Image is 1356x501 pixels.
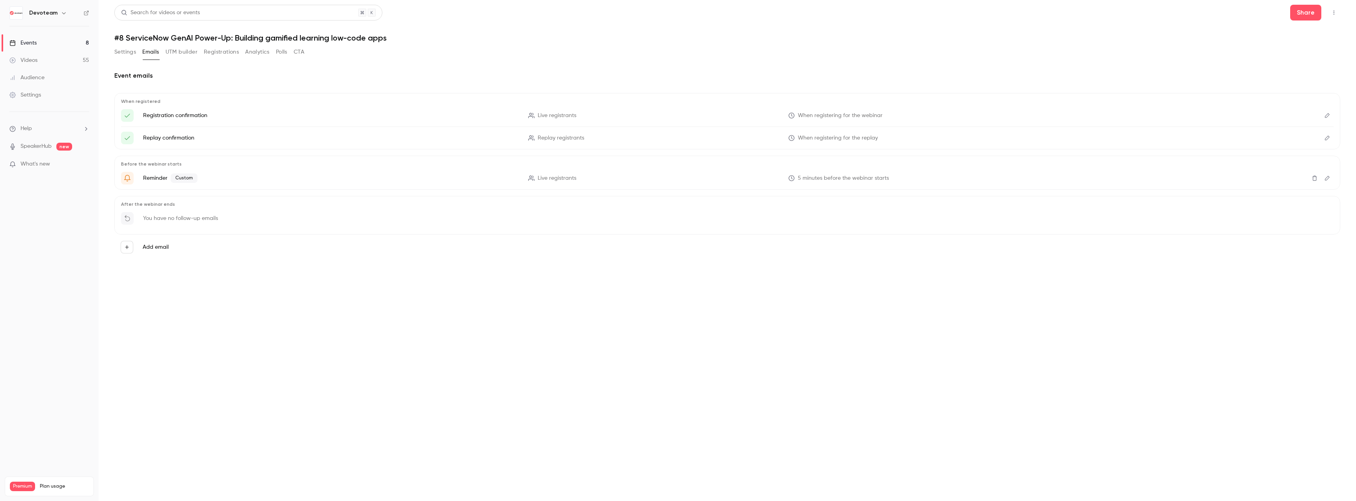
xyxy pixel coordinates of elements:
[1321,109,1334,122] button: Edit
[538,134,584,142] span: Replay registrants
[538,174,576,183] span: Live registrants
[9,74,45,82] div: Audience
[1290,5,1321,20] button: Share
[121,201,1334,207] p: After the webinar ends
[538,112,576,120] span: Live registrants
[114,33,1340,43] h1: #8 ServiceNow GenAI Power-Up: Building gamified learning low-code apps
[10,7,22,19] img: Devoteam
[40,483,89,490] span: Plan usage
[171,173,197,183] span: Custom
[56,143,72,151] span: new
[204,46,239,58] button: Registrations
[121,132,1334,144] li: Thank you for your interest in our webinar - {{ event_name }}!
[166,46,197,58] button: UTM builder
[245,46,270,58] button: Analytics
[798,112,883,120] span: When registering for the webinar
[143,214,218,222] p: You have no follow-up emails
[20,160,50,168] span: What's new
[121,109,1334,122] li: Thank you for registering for our webinar -{{ event_name }}!
[20,125,32,133] span: Help
[1321,132,1334,144] button: Edit
[121,98,1334,104] p: When registered
[143,173,519,183] p: Reminder
[121,172,1334,184] li: {{ event_name }} is about to go live
[20,142,52,151] a: SpeakerHub
[29,9,58,17] h6: Devoteam
[276,46,287,58] button: Polls
[9,39,37,47] div: Events
[143,112,519,119] p: Registration confirmation
[121,9,200,17] div: Search for videos or events
[142,46,159,58] button: Emails
[1321,172,1334,184] button: Edit
[114,46,136,58] button: Settings
[1308,172,1321,184] button: Delete
[798,134,878,142] span: When registering for the replay
[9,56,37,64] div: Videos
[10,482,35,491] span: Premium
[143,243,169,251] label: Add email
[114,71,1340,80] h2: Event emails
[9,125,89,133] li: help-dropdown-opener
[121,161,1334,167] p: Before the webinar starts
[798,174,889,183] span: 5 minutes before the webinar starts
[143,134,519,142] p: Replay confirmation
[294,46,304,58] button: CTA
[80,161,89,168] iframe: Noticeable Trigger
[9,91,41,99] div: Settings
